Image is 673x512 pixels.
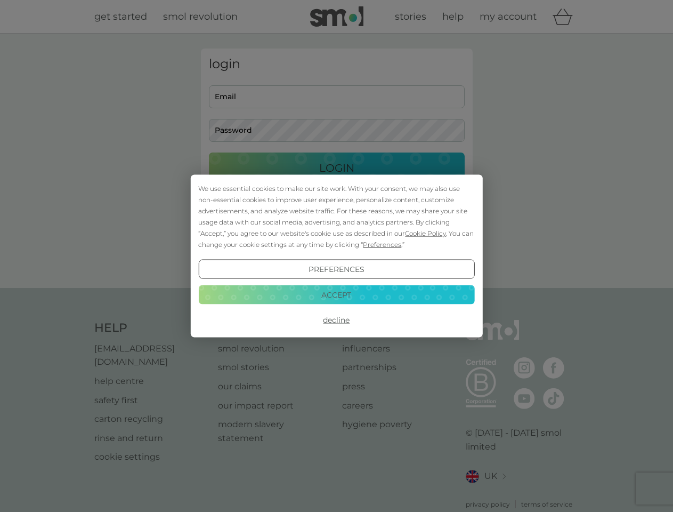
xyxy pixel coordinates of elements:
[198,260,474,279] button: Preferences
[198,183,474,250] div: We use essential cookies to make our site work. With your consent, we may also use non-essential ...
[363,241,401,249] span: Preferences
[405,229,446,237] span: Cookie Policy
[198,285,474,304] button: Accept
[198,310,474,330] button: Decline
[190,175,482,338] div: Cookie Consent Prompt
